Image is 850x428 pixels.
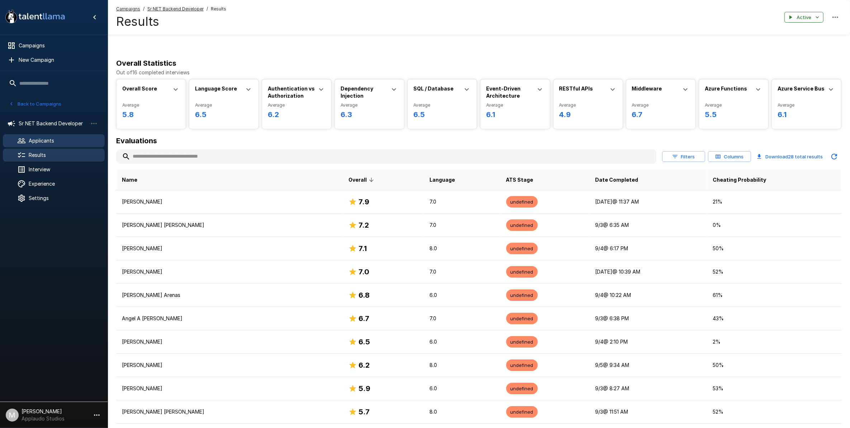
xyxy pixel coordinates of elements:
td: 9/4 @ 6:17 PM [589,237,707,260]
h4: Results [116,14,226,29]
b: SQL / Database [413,85,454,92]
p: 7.0 [429,268,494,275]
h6: 4.9 [559,109,617,120]
h6: 5.9 [358,383,370,394]
span: undefined [506,315,538,322]
p: 53 % [713,385,836,392]
h6: 7.2 [358,219,369,231]
b: Overall Score [122,85,157,92]
p: 8.0 [429,362,494,369]
h6: 6.5 [195,109,253,120]
p: [PERSON_NAME] [122,268,337,275]
span: undefined [506,245,538,252]
p: 7.0 [429,315,494,322]
p: [PERSON_NAME] [122,198,337,205]
span: Average [778,102,835,109]
span: undefined [506,362,538,369]
span: undefined [506,339,538,345]
p: 2 % [713,338,836,345]
button: Active [784,12,823,23]
span: undefined [506,292,538,299]
span: undefined [506,269,538,275]
h6: 7.0 [358,266,369,278]
span: Average [268,102,326,109]
button: Columns [708,151,751,162]
span: Average [559,102,617,109]
td: [DATE] @ 11:37 AM [589,190,707,214]
b: Authentication vs Authorization [268,85,315,99]
span: Overall [348,176,376,184]
h6: 6.5 [358,336,370,348]
td: 9/3 @ 6:35 AM [589,214,707,237]
h6: 7.9 [358,196,369,208]
span: Name [122,176,137,184]
h6: 6.2 [358,359,370,371]
td: 9/3 @ 8:27 AM [589,377,707,400]
h6: 7.1 [358,243,367,254]
p: [PERSON_NAME] [PERSON_NAME] [122,408,337,415]
span: undefined [506,199,538,205]
p: 8.0 [429,408,494,415]
h6: 6.5 [413,109,471,120]
span: Average [341,102,398,109]
p: 61 % [713,292,836,299]
td: 9/4 @ 2:10 PM [589,330,707,354]
td: 9/5 @ 9:34 AM [589,354,707,377]
p: 52 % [713,268,836,275]
h6: 6.2 [268,109,326,120]
b: Event-Driven Architecture [486,85,521,99]
p: 7.0 [429,198,494,205]
h6: 6.1 [486,109,544,120]
td: 9/3 @ 6:38 PM [589,307,707,330]
span: ATS Stage [506,176,533,184]
span: undefined [506,385,538,392]
h6: 6.8 [358,289,370,301]
p: [PERSON_NAME] [122,362,337,369]
p: 6.0 [429,385,494,392]
p: [PERSON_NAME] [122,245,337,252]
p: 21 % [713,198,836,205]
p: 7.0 [429,222,494,229]
span: Average [413,102,471,109]
p: 6.0 [429,292,494,299]
b: Middleware [632,85,662,92]
span: undefined [506,409,538,415]
p: 0 % [713,222,836,229]
button: Updated Today - 1:01 PM [827,149,841,164]
b: Evaluations [116,136,157,145]
span: Cheating Probability [713,176,766,184]
button: Download28 total results [754,149,826,164]
p: 43 % [713,315,836,322]
p: [PERSON_NAME] [122,338,337,345]
td: [DATE] @ 10:39 AM [589,260,707,284]
p: [PERSON_NAME] [PERSON_NAME] [122,222,337,229]
b: Azure Service Bus [778,85,825,92]
p: [PERSON_NAME] Arenas [122,292,337,299]
span: Average [486,102,544,109]
h6: 5.8 [122,109,180,120]
b: Azure Functions [705,85,747,92]
h6: 6.1 [778,109,835,120]
h6: 6.7 [358,313,369,324]
b: Dependency Injection [341,85,373,99]
b: RESTful APIs [559,85,593,92]
td: 9/3 @ 11:51 AM [589,400,707,424]
b: Language Score [195,85,237,92]
span: Average [195,102,253,109]
h6: 5.5 [705,109,763,120]
h6: 5.7 [358,406,370,418]
p: 50 % [713,245,836,252]
p: 52 % [713,408,836,415]
button: Filters [662,151,705,162]
p: Angel A [PERSON_NAME] [122,315,337,322]
span: Average [705,102,763,109]
p: 50 % [713,362,836,369]
span: undefined [506,222,538,229]
span: Average [122,102,180,109]
p: 8.0 [429,245,494,252]
span: Average [632,102,690,109]
b: Overall Statistics [116,59,176,68]
td: 9/4 @ 10:22 AM [589,284,707,307]
span: Date Completed [595,176,638,184]
h6: 6.3 [341,109,398,120]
